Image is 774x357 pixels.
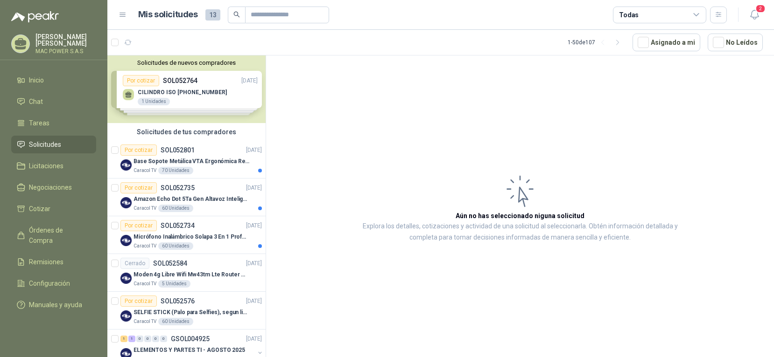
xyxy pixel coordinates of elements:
p: [DATE] [246,146,262,155]
div: 0 [160,336,167,342]
button: 2 [746,7,763,23]
span: search [233,11,240,18]
a: Cotizar [11,200,96,218]
img: Company Logo [120,159,132,171]
div: Cerrado [120,258,149,269]
a: Por cotizarSOL052576[DATE] Company LogoSELFIE STICK (Palo para Selfies), segun link adjuntoCaraco... [107,292,266,330]
p: SOL052801 [161,147,195,153]
div: Por cotizar [120,220,157,231]
a: Solicitudes [11,136,96,153]
div: 0 [152,336,159,342]
p: Explora los detalles, cotizaciones y actividad de una solicitud al seleccionarla. Obtén informaci... [359,221,681,243]
div: 1 [120,336,127,342]
h1: Mis solicitudes [138,8,198,21]
button: Solicitudes de nuevos compradores [111,59,262,66]
div: Por cotizar [120,144,157,156]
a: Por cotizarSOL052801[DATE] Company LogoBase Sopote Metálica VTA Ergonómica Retráctil para Portáti... [107,141,266,178]
span: Manuales y ayuda [29,300,82,310]
div: 1 [128,336,135,342]
h3: Aún no has seleccionado niguna solicitud [456,211,584,221]
p: SELFIE STICK (Palo para Selfies), segun link adjunto [134,308,250,317]
p: Caracol TV [134,280,156,288]
span: Chat [29,96,43,107]
p: ELEMENTOS Y PARTES TI - AGOSTO 2025 [134,346,245,355]
span: Tareas [29,118,49,128]
span: 13 [205,9,220,21]
div: Por cotizar [120,182,157,193]
a: Por cotizarSOL052734[DATE] Company LogoMicrófono Inalámbrico Solapa 3 En 1 Profesional F11-2 X2Ca... [107,216,266,254]
a: Tareas [11,114,96,132]
span: 2 [755,4,766,13]
img: Company Logo [120,310,132,322]
a: Manuales y ayuda [11,296,96,314]
img: Company Logo [120,197,132,208]
a: Inicio [11,71,96,89]
div: 70 Unidades [158,167,193,174]
a: Negociaciones [11,178,96,196]
div: 0 [136,336,143,342]
span: Configuración [29,278,70,288]
span: Cotizar [29,204,50,214]
p: [DATE] [246,221,262,230]
div: Solicitudes de tus compradores [107,123,266,141]
div: Solicitudes de nuevos compradoresPor cotizarSOL052764[DATE] CILINDRO ISO [PHONE_NUMBER]1 Unidades... [107,55,266,123]
span: Remisiones [29,257,63,267]
p: Caracol TV [134,167,156,174]
img: Logo peakr [11,11,59,22]
p: Caracol TV [134,318,156,325]
a: Órdenes de Compra [11,221,96,249]
p: GSOL004925 [171,336,210,342]
span: Licitaciones [29,161,63,171]
p: SOL052584 [153,260,187,267]
p: [DATE] [246,184,262,192]
div: Todas [619,10,639,20]
p: MAC POWER S.A.S [35,48,96,54]
div: Por cotizar [120,295,157,307]
p: Caracol TV [134,205,156,212]
span: Órdenes de Compra [29,225,87,246]
button: No Leídos [708,34,763,51]
div: 0 [144,336,151,342]
a: Licitaciones [11,157,96,175]
p: [DATE] [246,297,262,306]
p: SOL052576 [161,298,195,304]
a: Configuración [11,275,96,292]
button: Asignado a mi [633,34,700,51]
p: [DATE] [246,335,262,343]
p: Micrófono Inalámbrico Solapa 3 En 1 Profesional F11-2 X2 [134,233,250,241]
p: Base Sopote Metálica VTA Ergonómica Retráctil para Portátil [134,157,250,166]
a: Remisiones [11,253,96,271]
div: 5 Unidades [158,280,190,288]
p: Moden 4g Libre Wifi Mw43tm Lte Router Móvil Internet 5ghz [134,270,250,279]
p: Caracol TV [134,242,156,250]
div: 1 - 50 de 107 [568,35,625,50]
img: Company Logo [120,235,132,246]
p: Amazon Echo Dot 5Ta Gen Altavoz Inteligente Alexa Azul [134,195,250,204]
span: Inicio [29,75,44,85]
div: 60 Unidades [158,205,193,212]
p: [PERSON_NAME] [PERSON_NAME] [35,34,96,47]
span: Solicitudes [29,139,61,150]
a: Chat [11,93,96,110]
p: SOL052735 [161,185,195,191]
div: 60 Unidades [158,318,193,325]
a: Por cotizarSOL052735[DATE] Company LogoAmazon Echo Dot 5Ta Gen Altavoz Inteligente Alexa AzulCara... [107,178,266,216]
img: Company Logo [120,273,132,284]
p: [DATE] [246,259,262,268]
span: Negociaciones [29,182,72,192]
a: CerradoSOL052584[DATE] Company LogoModen 4g Libre Wifi Mw43tm Lte Router Móvil Internet 5ghzCarac... [107,254,266,292]
p: SOL052734 [161,222,195,229]
div: 60 Unidades [158,242,193,250]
